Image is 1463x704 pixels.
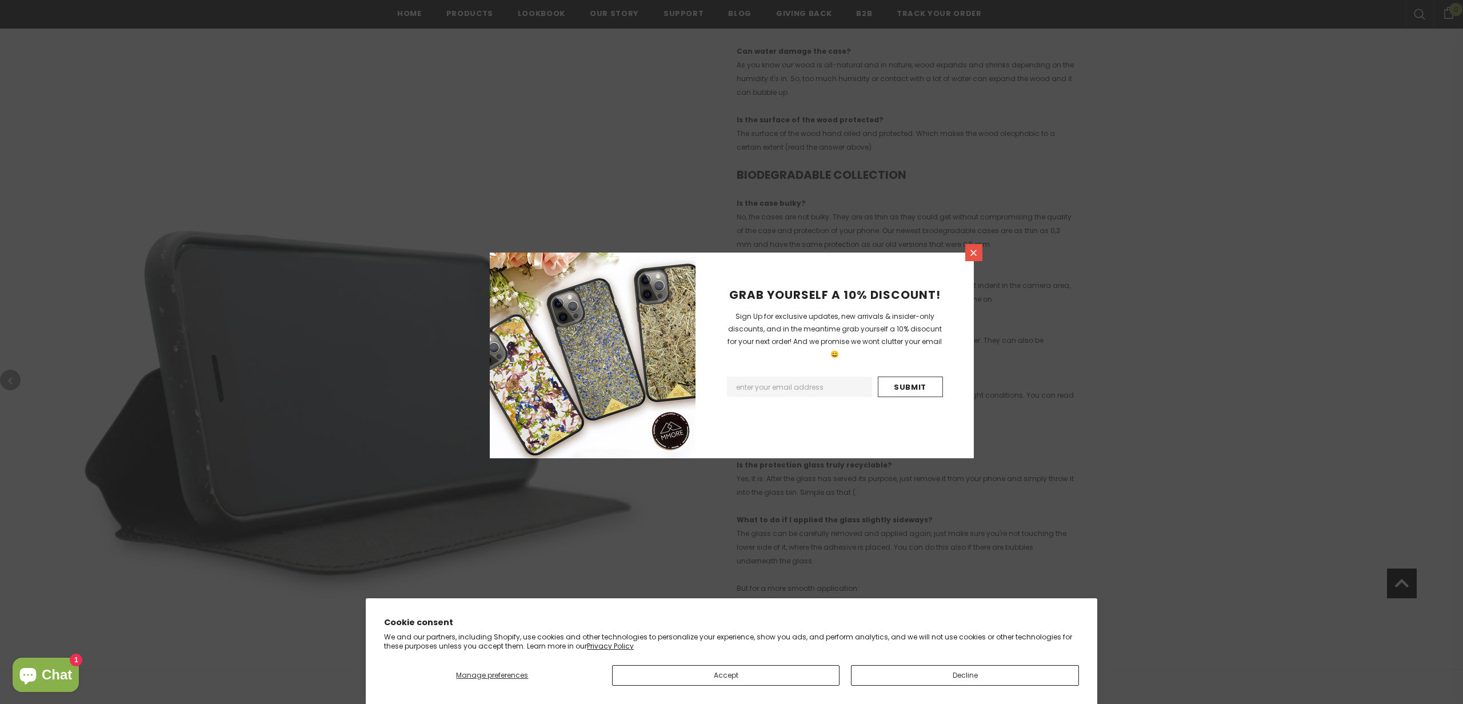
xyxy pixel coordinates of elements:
[9,658,82,695] inbox-online-store-chat: Shopify online store chat
[456,670,528,680] span: Manage preferences
[965,244,982,261] a: Close
[727,311,942,359] span: Sign Up for exclusive updates, new arrivals & insider-only discounts, and in the meantime grab yo...
[587,641,634,651] a: Privacy Policy
[384,633,1079,650] p: We and our partners, including Shopify, use cookies and other technologies to personalize your ex...
[384,665,601,686] button: Manage preferences
[729,287,941,303] span: GRAB YOURSELF A 10% DISCOUNT!
[851,665,1079,686] button: Decline
[878,377,943,397] input: Submit
[384,617,1079,629] h2: Cookie consent
[612,665,840,686] button: Accept
[727,377,872,397] input: Email Address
